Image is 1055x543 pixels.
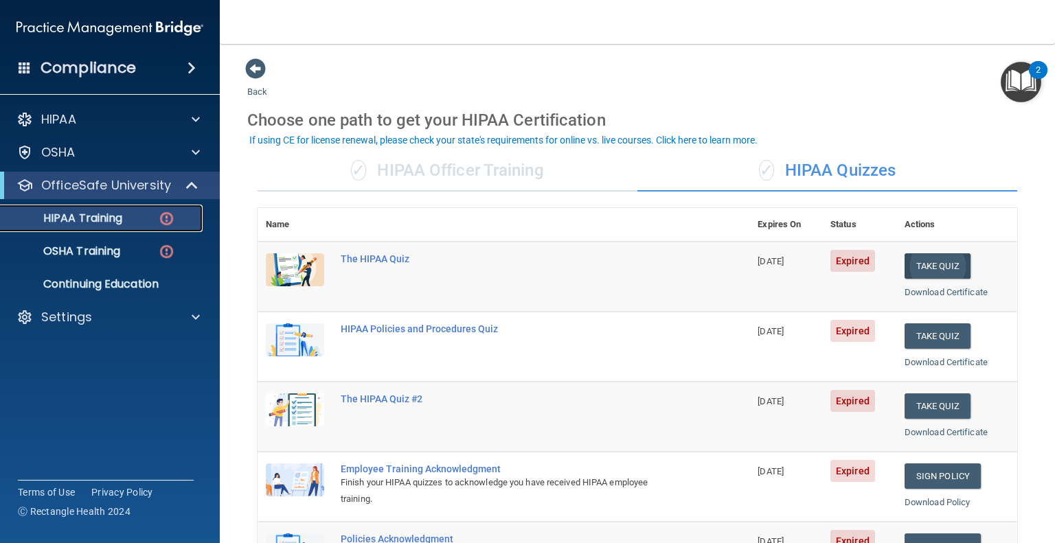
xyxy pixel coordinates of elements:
[249,135,758,145] div: If using CE for license renewal, please check your state's requirements for online vs. live cours...
[351,160,366,181] span: ✓
[341,253,681,264] div: The HIPAA Quiz
[18,485,75,499] a: Terms of Use
[905,253,971,279] button: Take Quiz
[905,497,971,507] a: Download Policy
[247,100,1028,140] div: Choose one path to get your HIPAA Certification
[341,474,681,507] div: Finish your HIPAA quizzes to acknowledge you have received HIPAA employee training.
[16,144,200,161] a: OSHA
[341,323,681,334] div: HIPAA Policies and Procedures Quiz
[341,393,681,404] div: The HIPAA Quiz #2
[16,177,199,194] a: OfficeSafe University
[16,309,200,325] a: Settings
[258,208,332,242] th: Name
[830,460,875,482] span: Expired
[16,111,200,128] a: HIPAA
[905,287,988,297] a: Download Certificate
[1001,62,1041,102] button: Open Resource Center, 2 new notifications
[41,144,76,161] p: OSHA
[758,256,784,266] span: [DATE]
[830,250,875,272] span: Expired
[9,244,120,258] p: OSHA Training
[158,210,175,227] img: danger-circle.6113f641.png
[637,150,1017,192] div: HIPAA Quizzes
[247,70,267,97] a: Back
[41,177,171,194] p: OfficeSafe University
[247,133,760,147] button: If using CE for license renewal, please check your state's requirements for online vs. live cours...
[1036,70,1041,88] div: 2
[16,14,203,42] img: PMB logo
[905,463,981,489] a: Sign Policy
[91,485,153,499] a: Privacy Policy
[158,243,175,260] img: danger-circle.6113f641.png
[759,160,774,181] span: ✓
[258,150,637,192] div: HIPAA Officer Training
[905,393,971,419] button: Take Quiz
[341,463,681,474] div: Employee Training Acknowledgment
[758,466,784,476] span: [DATE]
[41,111,76,128] p: HIPAA
[830,390,875,412] span: Expired
[18,505,131,518] span: Ⓒ Rectangle Health 2024
[9,211,122,225] p: HIPAA Training
[758,326,784,336] span: [DATE]
[905,323,971,349] button: Take Quiz
[896,208,1017,242] th: Actions
[9,277,196,291] p: Continuing Education
[905,427,988,437] a: Download Certificate
[749,208,822,242] th: Expires On
[41,309,92,325] p: Settings
[758,396,784,406] span: [DATE]
[41,58,136,78] h4: Compliance
[905,357,988,367] a: Download Certificate
[830,320,875,342] span: Expired
[822,208,896,242] th: Status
